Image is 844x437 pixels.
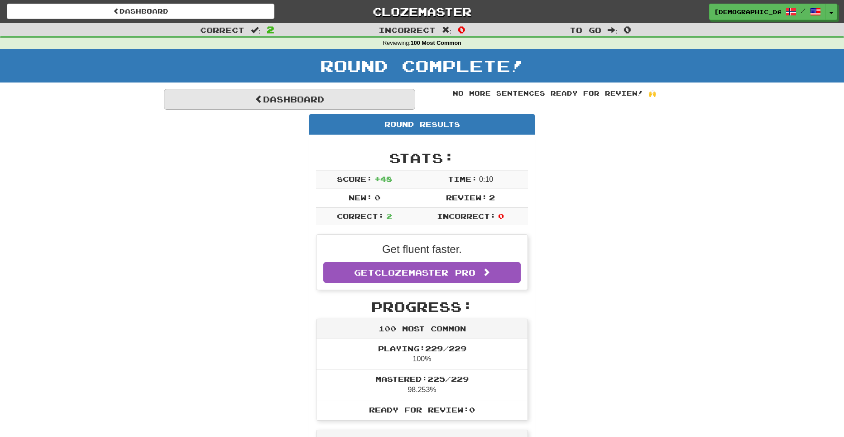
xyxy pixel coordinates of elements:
[379,25,436,34] span: Incorrect
[429,89,680,98] div: No more sentences ready for review! 🙌
[411,40,461,46] strong: 100 Most Common
[374,175,392,183] span: + 48
[437,212,496,220] span: Incorrect:
[3,57,841,75] h1: Round Complete!
[316,151,528,165] h2: Stats:
[316,369,527,400] li: 98.253%
[337,212,384,220] span: Correct:
[448,175,477,183] span: Time:
[337,175,372,183] span: Score:
[608,26,618,34] span: :
[709,4,826,20] a: [DEMOGRAPHIC_DATA] /
[323,242,521,257] p: Get fluent faster.
[349,193,372,202] span: New:
[489,193,495,202] span: 2
[200,25,245,34] span: Correct
[288,4,556,19] a: Clozemaster
[442,26,452,34] span: :
[386,212,392,220] span: 2
[570,25,601,34] span: To go
[714,8,781,16] span: [DEMOGRAPHIC_DATA]
[378,344,466,353] span: Playing: 229 / 229
[446,193,487,202] span: Review:
[369,405,475,414] span: Ready for Review: 0
[623,24,631,35] span: 0
[479,175,493,183] span: 0 : 10
[7,4,274,19] a: Dashboard
[458,24,465,35] span: 0
[251,26,261,34] span: :
[316,339,527,370] li: 100%
[267,24,274,35] span: 2
[375,374,469,383] span: Mastered: 225 / 229
[316,299,528,314] h2: Progress:
[498,212,504,220] span: 0
[801,7,806,14] span: /
[164,89,415,110] a: Dashboard
[316,319,527,339] div: 100 Most Common
[374,267,475,277] span: Clozemaster Pro
[323,262,521,283] a: GetClozemaster Pro
[374,193,380,202] span: 0
[309,115,535,135] div: Round Results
